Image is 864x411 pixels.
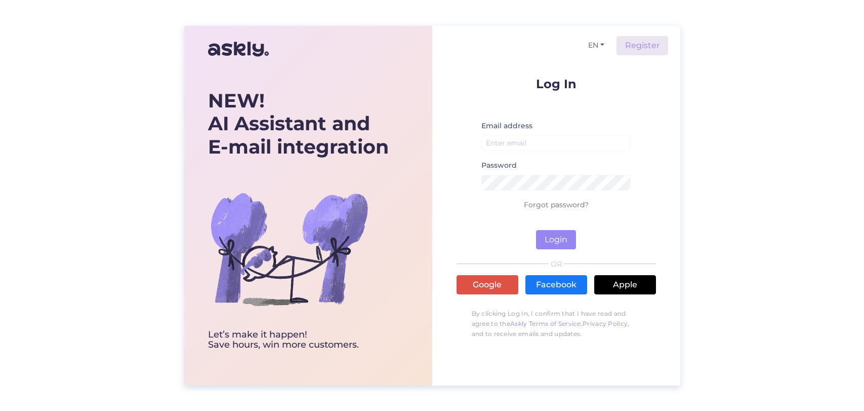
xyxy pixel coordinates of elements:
[584,38,608,53] button: EN
[457,304,656,344] p: By clicking Log In, I confirm that I have read and agree to the , , and to receive emails and upd...
[457,275,518,294] a: Google
[549,260,563,268] span: OR
[583,320,628,327] a: Privacy Policy
[481,160,517,171] label: Password
[524,200,589,209] a: Forgot password?
[525,275,587,294] a: Facebook
[481,121,532,131] label: Email address
[510,320,581,327] a: Askly Terms of Service
[594,275,656,294] a: Apple
[208,330,389,350] div: Let’s make it happen! Save hours, win more customers.
[481,135,631,151] input: Enter email
[616,36,668,55] a: Register
[208,89,389,159] div: AI Assistant and E-mail integration
[208,168,370,330] img: bg-askly
[208,89,265,113] b: NEW!
[208,37,269,61] img: Askly
[457,78,656,90] p: Log In
[536,230,576,249] button: Login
